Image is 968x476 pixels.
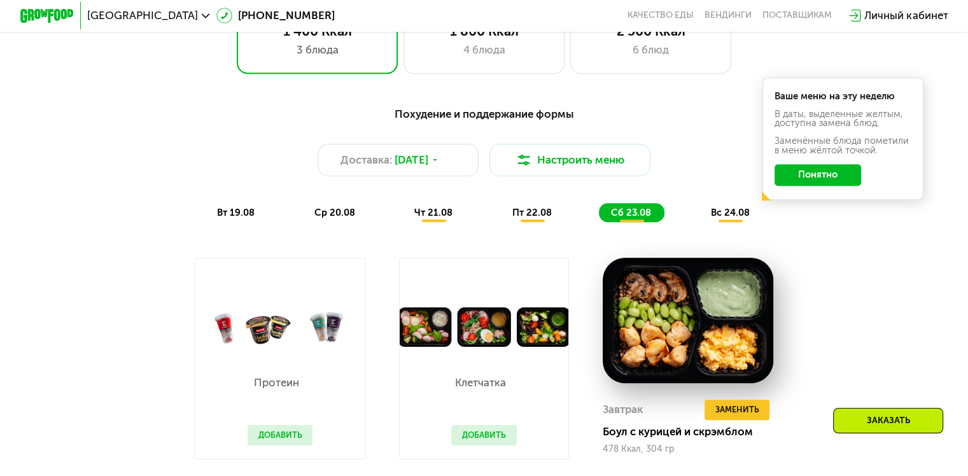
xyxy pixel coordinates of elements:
[86,106,882,122] div: Похудение и поддержание формы
[715,403,759,416] span: Заменить
[603,400,643,420] div: Завтрак
[584,42,717,58] div: 6 блюд
[833,408,943,433] div: Заказать
[395,152,428,168] span: [DATE]
[603,425,783,438] div: Боул с курицей и скрэмблом
[762,10,832,21] div: поставщикам
[628,10,694,21] a: Качество еды
[451,425,517,445] button: Добавить
[775,109,912,129] div: В даты, выделенные желтым, доступна замена блюд.
[216,8,335,24] a: [PHONE_NUMBER]
[251,42,384,58] div: 3 блюда
[414,207,452,218] span: чт 21.08
[417,42,551,58] div: 4 блюда
[711,207,750,218] span: вс 24.08
[775,164,861,186] button: Понятно
[705,400,770,420] button: Заменить
[775,92,912,101] div: Ваше меню на эту неделю
[87,10,198,21] span: [GEOGRAPHIC_DATA]
[248,425,313,445] button: Добавить
[340,152,392,168] span: Доставка:
[489,144,651,176] button: Настроить меню
[611,207,651,218] span: сб 23.08
[451,377,510,388] p: Клетчатка
[705,10,752,21] a: Вендинги
[864,8,948,24] div: Личный кабинет
[248,377,307,388] p: Протеин
[217,207,255,218] span: вт 19.08
[775,136,912,155] div: Заменённые блюда пометили в меню жёлтой точкой.
[603,444,773,454] div: 478 Ккал, 304 гр
[314,207,355,218] span: ср 20.08
[512,207,552,218] span: пт 22.08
